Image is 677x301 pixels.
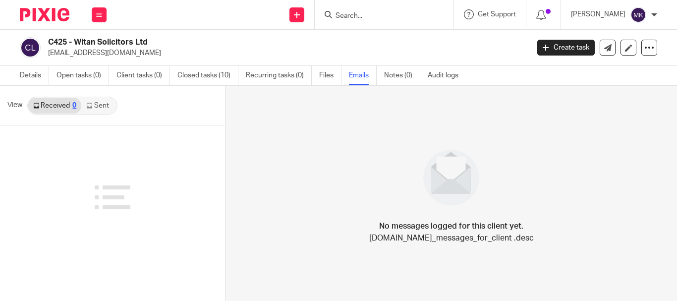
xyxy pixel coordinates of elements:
a: Recurring tasks (0) [246,66,312,85]
a: Sent [81,98,116,114]
a: Emails [349,66,377,85]
img: Pixie [20,8,69,21]
a: Open tasks (0) [56,66,109,85]
a: Closed tasks (10) [177,66,238,85]
p: [EMAIL_ADDRESS][DOMAIN_NAME] [48,48,522,58]
a: Details [20,66,49,85]
a: Notes (0) [384,66,420,85]
div: 0 [72,102,76,109]
a: Client tasks (0) [116,66,170,85]
img: svg%3E [630,7,646,23]
a: Create task [537,40,595,56]
a: Audit logs [428,66,466,85]
a: Received0 [28,98,81,114]
span: Get Support [478,11,516,18]
h2: C425 - Witan Solicitors Ltd [48,37,428,48]
img: svg%3E [20,37,41,58]
p: [DOMAIN_NAME]_messages_for_client .desc [369,232,534,244]
span: View [7,100,22,111]
input: Search [335,12,424,21]
p: [PERSON_NAME] [571,9,625,19]
img: image [417,143,486,212]
a: Files [319,66,341,85]
h4: No messages logged for this client yet. [379,220,523,232]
